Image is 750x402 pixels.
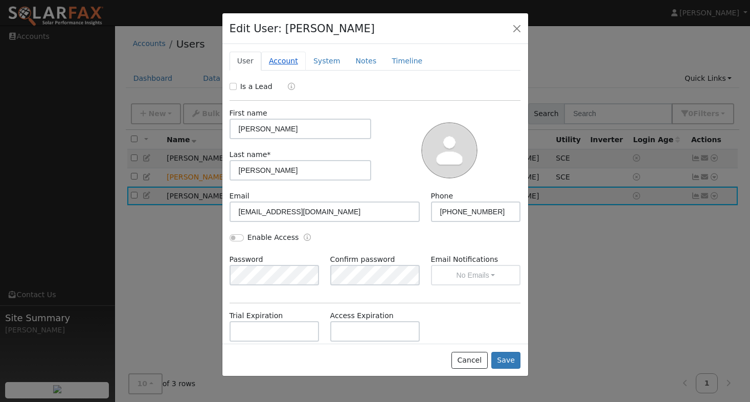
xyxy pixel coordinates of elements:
[267,150,270,159] span: Required
[451,352,488,369] button: Cancel
[230,83,237,90] input: Is a Lead
[348,52,384,71] a: Notes
[280,81,295,93] a: Lead
[384,52,430,71] a: Timeline
[230,254,263,265] label: Password
[330,254,395,265] label: Confirm password
[491,352,521,369] button: Save
[230,191,249,202] label: Email
[431,254,521,265] label: Email Notifications
[230,310,283,321] label: Trial Expiration
[247,232,299,243] label: Enable Access
[230,20,375,37] h4: Edit User: [PERSON_NAME]
[306,52,348,71] a: System
[431,191,453,202] label: Phone
[261,52,306,71] a: Account
[330,310,394,321] label: Access Expiration
[304,232,311,244] a: Enable Access
[230,108,267,119] label: First name
[230,52,261,71] a: User
[230,149,271,160] label: Last name
[240,81,272,92] label: Is a Lead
